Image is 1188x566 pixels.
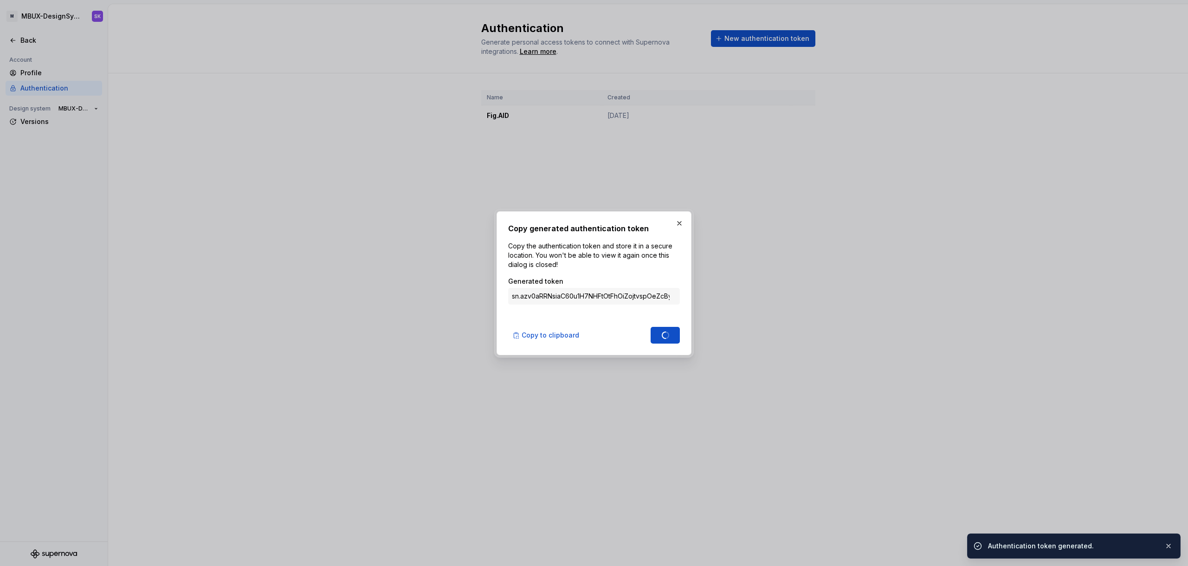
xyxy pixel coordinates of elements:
p: Copy the authentication token and store it in a secure location. You won't be able to view it aga... [508,241,680,269]
span: Copy to clipboard [522,331,579,340]
label: Generated token [508,277,563,286]
button: Copy to clipboard [508,327,585,344]
h2: Copy generated authentication token [508,223,680,234]
div: Authentication token generated. [988,541,1157,551]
